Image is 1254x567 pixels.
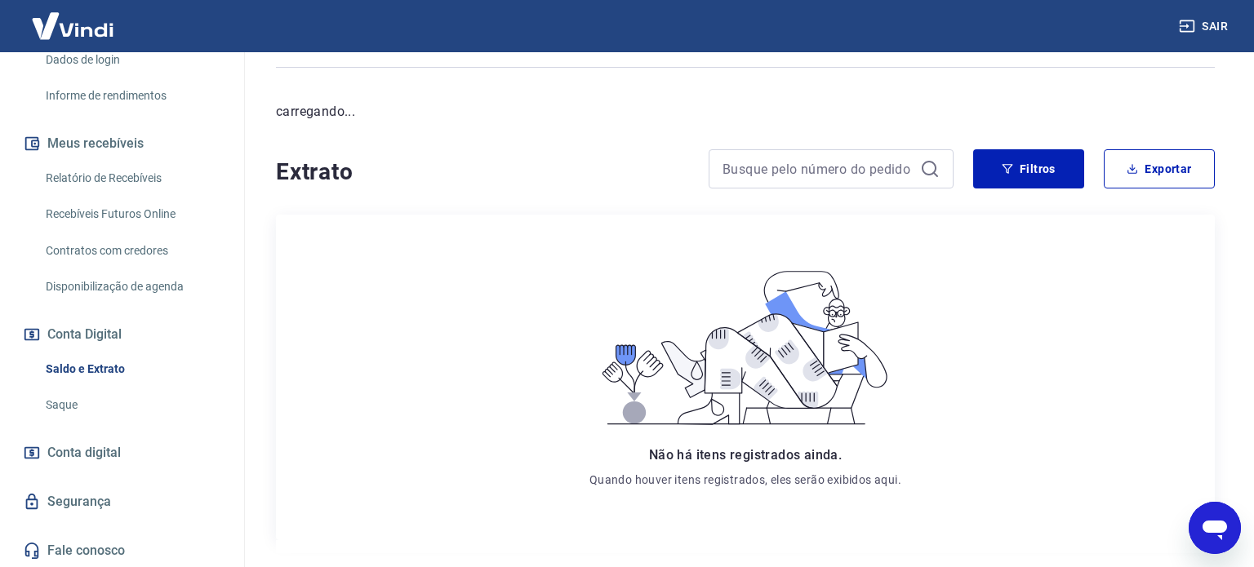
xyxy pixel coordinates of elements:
span: Conta digital [47,441,121,464]
button: Meus recebíveis [20,126,225,162]
p: Quando houver itens registrados, eles serão exibidos aqui. [589,472,901,488]
span: Não há itens registrados ainda. [649,447,842,463]
button: Exportar [1104,149,1215,188]
img: Vindi [20,1,126,51]
button: Conta Digital [20,317,225,352]
a: Recebíveis Futuros Online [39,197,225,231]
p: carregando... [276,102,1215,122]
a: Informe de rendimentos [39,79,225,113]
a: Saldo e Extrato [39,352,225,386]
a: Disponibilização de agenda [39,270,225,303]
a: Relatório de Recebíveis [39,162,225,195]
input: Busque pelo número do pedido [723,157,914,181]
a: Conta digital [20,435,225,471]
button: Sair [1176,11,1234,42]
a: Contratos com credores [39,234,225,268]
a: Saque [39,388,225,422]
h4: Extrato [276,156,689,188]
button: Filtros [973,149,1084,188]
a: Dados de login [39,43,225,77]
iframe: Botão para abrir a janela de mensagens, conversa em andamento [1189,502,1241,554]
a: Segurança [20,484,225,520]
